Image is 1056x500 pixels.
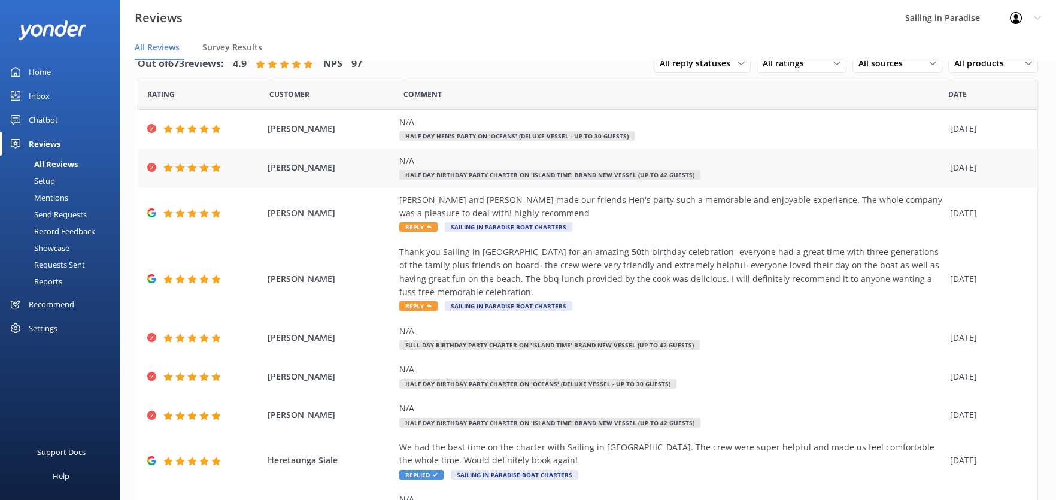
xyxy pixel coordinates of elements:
span: Survey Results [202,41,262,53]
span: Sailing In Paradise Boat Charters [445,222,572,232]
div: Home [29,60,51,84]
div: [DATE] [950,161,1022,174]
span: [PERSON_NAME] [268,408,394,422]
div: Record Feedback [7,223,95,240]
span: All ratings [763,57,811,70]
span: Sailing In Paradise Boat Charters [451,470,578,480]
div: Showcase [7,240,69,256]
div: [DATE] [950,272,1022,286]
span: [PERSON_NAME] [268,161,394,174]
span: Full Day Birthday Party Charter on 'Island Time' BRAND NEW VESSEL (up to 42 guests) [399,340,700,350]
div: Requests Sent [7,256,85,273]
span: Heretaunga Siale [268,454,394,467]
span: All products [954,57,1011,70]
span: Reply [399,222,438,232]
span: All sources [858,57,910,70]
h4: Out of 673 reviews: [138,56,224,72]
div: Support Docs [37,440,86,464]
a: Showcase [7,240,120,256]
div: N/A [399,402,944,415]
span: Half Day Birthday Party Charter on 'Oceans' (DELUXE vessel - up to 30 guests) [399,379,676,389]
img: yonder-white-logo.png [18,20,87,40]
a: Reports [7,273,120,290]
h3: Reviews [135,8,183,28]
span: Question [403,89,442,100]
div: Send Requests [7,206,87,223]
span: [PERSON_NAME] [268,272,394,286]
a: All Reviews [7,156,120,172]
div: Setup [7,172,55,189]
a: Requests Sent [7,256,120,273]
h4: 97 [351,56,362,72]
span: Date [269,89,309,100]
div: All Reviews [7,156,78,172]
div: N/A [399,116,944,129]
h4: NPS [323,56,342,72]
span: Date [147,89,175,100]
span: [PERSON_NAME] [268,122,394,135]
span: Half Day Birthday Party Charter on 'Island Time' BRAND NEW VESSEL (up to 42 guests) [399,170,700,180]
div: [PERSON_NAME] and [PERSON_NAME] made our friends Hen's party such a memorable and enjoyable exper... [399,193,944,220]
div: Inbox [29,84,50,108]
a: Record Feedback [7,223,120,240]
a: Mentions [7,189,120,206]
div: [DATE] [950,370,1022,383]
span: Half Day Birthday Party Charter on 'Island Time' BRAND NEW VESSEL (up to 42 guests) [399,418,700,428]
a: Setup [7,172,120,189]
div: [DATE] [950,122,1022,135]
div: Chatbot [29,108,58,132]
div: Reports [7,273,62,290]
div: Recommend [29,292,74,316]
div: [DATE] [950,331,1022,344]
h4: 4.9 [233,56,247,72]
span: All Reviews [135,41,180,53]
div: [DATE] [950,454,1022,467]
a: Send Requests [7,206,120,223]
span: [PERSON_NAME] [268,370,394,383]
div: N/A [399,363,944,376]
span: All reply statuses [660,57,738,70]
div: N/A [399,154,944,168]
div: Mentions [7,189,68,206]
span: Half Day Hen's Party on 'Oceans' (DELUXE vessel - up to 30 guests) [399,131,635,141]
span: Reply [399,301,438,311]
div: Help [53,464,69,488]
span: Date [948,89,967,100]
div: Reviews [29,132,60,156]
span: Sailing In Paradise Boat Charters [445,301,572,311]
div: N/A [399,325,944,338]
div: [DATE] [950,207,1022,220]
span: [PERSON_NAME] [268,331,394,344]
div: We had the best time on the charter with Sailing in [GEOGRAPHIC_DATA]. The crew were super helpfu... [399,441,944,468]
span: [PERSON_NAME] [268,207,394,220]
div: Thank you Sailing in [GEOGRAPHIC_DATA] for an amazing 50th birthday celebration- everyone had a g... [399,246,944,299]
div: [DATE] [950,408,1022,422]
span: Replied [399,470,444,480]
div: Settings [29,316,57,340]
